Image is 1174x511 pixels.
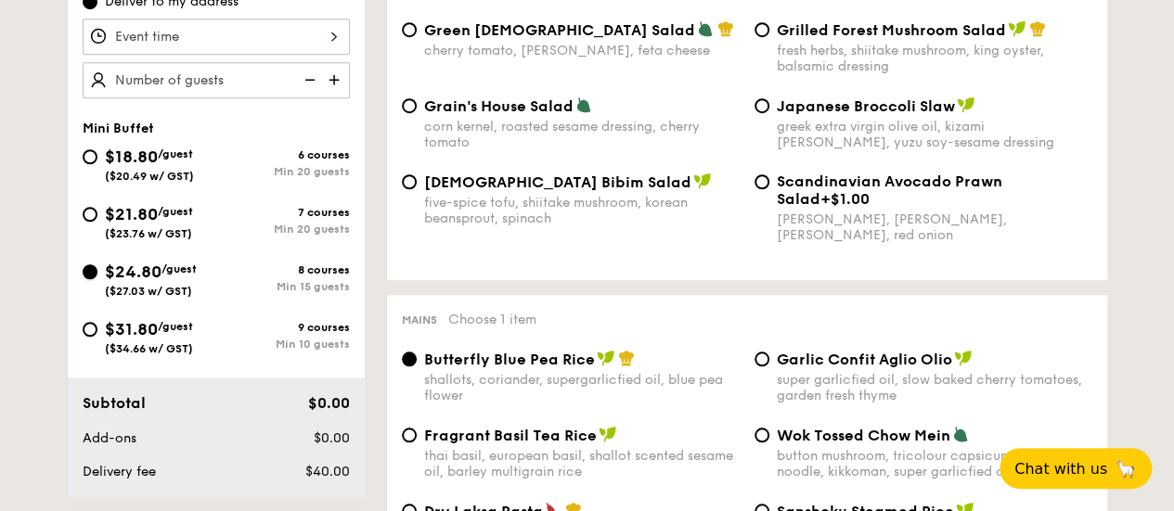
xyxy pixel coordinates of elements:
input: $31.80/guest($34.66 w/ GST)9 coursesMin 10 guests [83,322,97,337]
span: 🦙 [1115,458,1137,479]
span: $0.00 [307,394,349,412]
img: icon-vegan.f8ff3823.svg [1008,20,1026,37]
div: [PERSON_NAME], [PERSON_NAME], [PERSON_NAME], red onion [777,211,1092,243]
div: shallots, coriander, supergarlicfied oil, blue pea flower [424,372,740,403]
input: Green [DEMOGRAPHIC_DATA] Saladcherry tomato, [PERSON_NAME], feta cheese [402,22,417,37]
input: Number of guests [83,62,350,98]
input: Butterfly Blue Pea Riceshallots, coriander, supergarlicfied oil, blue pea flower [402,351,417,366]
input: Wok Tossed Chow Meinbutton mushroom, tricolour capsicum, cripsy egg noodle, kikkoman, super garli... [755,428,769,442]
img: icon-vegetarian.fe4039eb.svg [575,96,592,113]
img: icon-vegan.f8ff3823.svg [597,350,615,366]
span: ($20.49 w/ GST) [105,170,194,183]
div: thai basil, european basil, shallot scented sesame oil, barley multigrain rice [424,448,740,479]
div: 7 courses [216,206,350,219]
span: Delivery fee [83,464,156,479]
span: $18.80 [105,147,158,167]
span: Choose 1 item [448,312,536,327]
input: Garlic Confit Aglio Oliosuper garlicfied oil, slow baked cherry tomatoes, garden fresh thyme [755,351,769,366]
span: Japanese Broccoli Slaw [777,97,955,115]
input: Grilled Forest Mushroom Saladfresh herbs, shiitake mushroom, king oyster, balsamic dressing [755,22,769,37]
span: Green [DEMOGRAPHIC_DATA] Salad [424,21,695,39]
img: icon-add.58712e84.svg [322,62,350,97]
span: Grilled Forest Mushroom Salad [777,21,1006,39]
input: Fragrant Basil Tea Ricethai basil, european basil, shallot scented sesame oil, barley multigrain ... [402,428,417,442]
span: $21.80 [105,204,158,224]
span: Scandinavian Avocado Prawn Salad [777,172,1002,208]
div: greek extra virgin olive oil, kizami [PERSON_NAME], yuzu soy-sesame dressing [777,119,1092,150]
span: $40.00 [304,464,349,479]
img: icon-vegan.f8ff3823.svg [954,350,973,366]
span: Add-ons [83,430,136,446]
span: /guest [158,205,193,218]
input: [DEMOGRAPHIC_DATA] Bibim Saladfive-spice tofu, shiitake mushroom, korean beansprout, spinach [402,174,417,189]
span: Wok Tossed Chow Mein [777,427,950,444]
div: Min 20 guests [216,223,350,236]
div: 8 courses [216,263,350,276]
div: corn kernel, roasted sesame dressing, cherry tomato [424,119,740,150]
div: fresh herbs, shiitake mushroom, king oyster, balsamic dressing [777,43,1092,74]
span: Chat with us [1014,460,1107,478]
div: super garlicfied oil, slow baked cherry tomatoes, garden fresh thyme [777,372,1092,403]
span: /guest [158,147,193,160]
span: Subtotal [83,394,146,412]
span: Mains [402,313,437,326]
img: icon-vegetarian.fe4039eb.svg [952,426,969,442]
img: icon-chef-hat.a58ddaea.svg [1029,20,1046,37]
span: $24.80 [105,262,161,282]
img: icon-chef-hat.a58ddaea.svg [717,20,734,37]
div: five-spice tofu, shiitake mushroom, korean beansprout, spinach [424,195,740,226]
input: $24.80/guest($27.03 w/ GST)8 coursesMin 15 guests [83,264,97,279]
input: Event time [83,19,350,55]
span: Fragrant Basil Tea Rice [424,427,597,444]
div: 9 courses [216,321,350,334]
button: Chat with us🦙 [1000,448,1152,489]
div: cherry tomato, [PERSON_NAME], feta cheese [424,43,740,58]
span: /guest [158,320,193,333]
div: 6 courses [216,148,350,161]
img: icon-vegan.f8ff3823.svg [693,172,712,189]
input: $18.80/guest($20.49 w/ GST)6 coursesMin 20 guests [83,149,97,164]
span: [DEMOGRAPHIC_DATA] Bibim Salad [424,173,691,191]
span: ($27.03 w/ GST) [105,285,192,298]
img: icon-vegetarian.fe4039eb.svg [697,20,714,37]
div: Min 10 guests [216,338,350,351]
div: Min 15 guests [216,280,350,293]
img: icon-chef-hat.a58ddaea.svg [618,350,635,366]
input: $21.80/guest($23.76 w/ GST)7 coursesMin 20 guests [83,207,97,222]
span: $0.00 [313,430,349,446]
div: Min 20 guests [216,165,350,178]
span: $31.80 [105,319,158,339]
span: /guest [161,262,197,275]
span: Mini Buffet [83,121,154,136]
img: icon-reduce.1d2dbef1.svg [294,62,322,97]
div: button mushroom, tricolour capsicum, cripsy egg noodle, kikkoman, super garlicfied oil [777,448,1092,479]
img: icon-vegan.f8ff3823.svg [957,96,975,113]
input: Grain's House Saladcorn kernel, roasted sesame dressing, cherry tomato [402,98,417,113]
span: ($23.76 w/ GST) [105,227,192,240]
span: Butterfly Blue Pea Rice [424,351,595,368]
img: icon-vegan.f8ff3823.svg [599,426,617,442]
span: +$1.00 [820,190,870,208]
span: Garlic Confit Aglio Olio [777,351,952,368]
input: Scandinavian Avocado Prawn Salad+$1.00[PERSON_NAME], [PERSON_NAME], [PERSON_NAME], red onion [755,174,769,189]
span: ($34.66 w/ GST) [105,342,193,355]
input: Japanese Broccoli Slawgreek extra virgin olive oil, kizami [PERSON_NAME], yuzu soy-sesame dressing [755,98,769,113]
span: Grain's House Salad [424,97,574,115]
